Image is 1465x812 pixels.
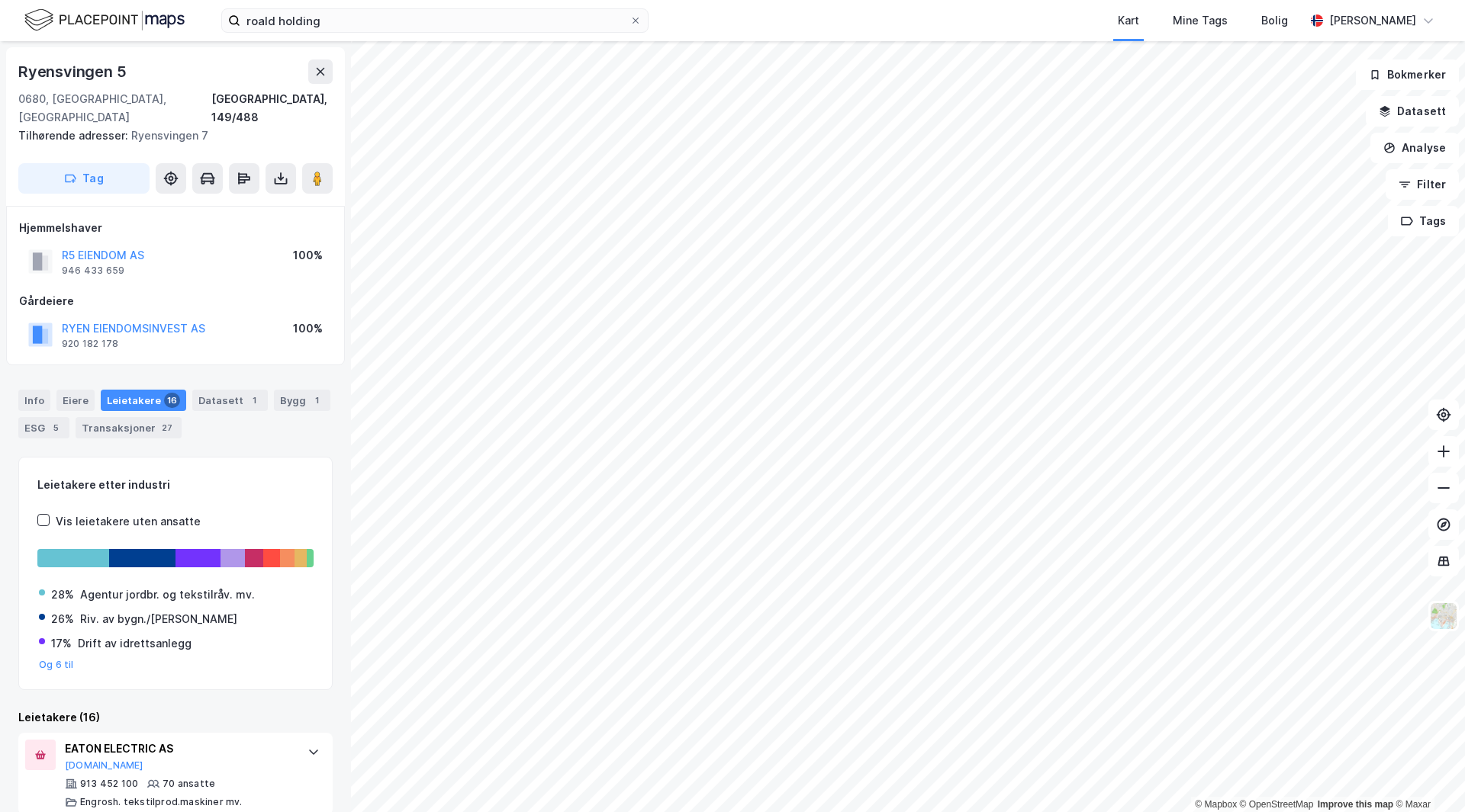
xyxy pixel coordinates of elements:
div: 16 [164,393,180,408]
div: Gårdeiere [19,292,332,310]
div: Ryensvingen 7 [18,127,320,145]
div: ESG [18,417,69,438]
div: 0680, [GEOGRAPHIC_DATA], [GEOGRAPHIC_DATA] [18,90,211,127]
img: Z [1429,602,1458,631]
div: Agentur jordbr. og tekstilråv. mv. [80,586,255,604]
div: Hjemmelshaver [19,219,332,237]
div: 100% [293,319,323,338]
button: Analyse [1370,133,1459,163]
div: Leietakere [101,390,186,411]
button: [DOMAIN_NAME] [65,759,143,772]
div: Engrosh. tekstilprod.maskiner mv. [80,796,243,808]
div: 5 [48,420,63,435]
div: 1 [309,393,324,408]
div: 100% [293,246,323,265]
div: Datasett [192,390,268,411]
button: Og 6 til [39,659,74,671]
button: Datasett [1366,96,1459,127]
div: Eiere [56,390,95,411]
div: Kontrollprogram for chat [1389,739,1465,812]
div: Info [18,390,50,411]
div: Bolig [1261,11,1288,30]
div: Drift av idrettsanlegg [78,634,192,653]
div: [GEOGRAPHIC_DATA], 149/488 [211,90,333,127]
div: Ryensvingen 5 [18,59,129,84]
a: OpenStreetMap [1240,799,1314,810]
div: 946 433 659 [62,265,124,277]
div: 920 182 178 [62,338,118,350]
div: 28% [51,586,74,604]
button: Tag [18,163,150,194]
a: Improve this map [1318,799,1393,810]
div: 26% [51,610,74,628]
div: Leietakere (16) [18,708,333,727]
div: Leietakere etter industri [37,476,314,494]
div: 913 452 100 [80,778,138,790]
button: Filter [1386,169,1459,200]
a: Mapbox [1195,799,1237,810]
div: 1 [246,393,262,408]
div: EATON ELECTRIC AS [65,740,292,758]
div: Vis leietakere uten ansatte [56,512,201,531]
button: Bokmerker [1356,59,1459,90]
div: Mine Tags [1173,11,1228,30]
div: [PERSON_NAME] [1329,11,1416,30]
div: Kart [1118,11,1139,30]
div: Riv. av bygn./[PERSON_NAME] [80,610,237,628]
div: 17% [51,634,72,653]
div: Transaksjoner [76,417,182,438]
button: Tags [1388,206,1459,236]
span: Tilhørende adresser: [18,129,131,142]
div: 70 ansatte [163,778,215,790]
input: Søk på adresse, matrikkel, gårdeiere, leietakere eller personer [240,9,629,32]
img: logo.f888ab2527a4732fd821a326f86c7f29.svg [24,7,185,34]
div: 27 [159,420,175,435]
div: Bygg [274,390,330,411]
iframe: Chat Widget [1389,739,1465,812]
